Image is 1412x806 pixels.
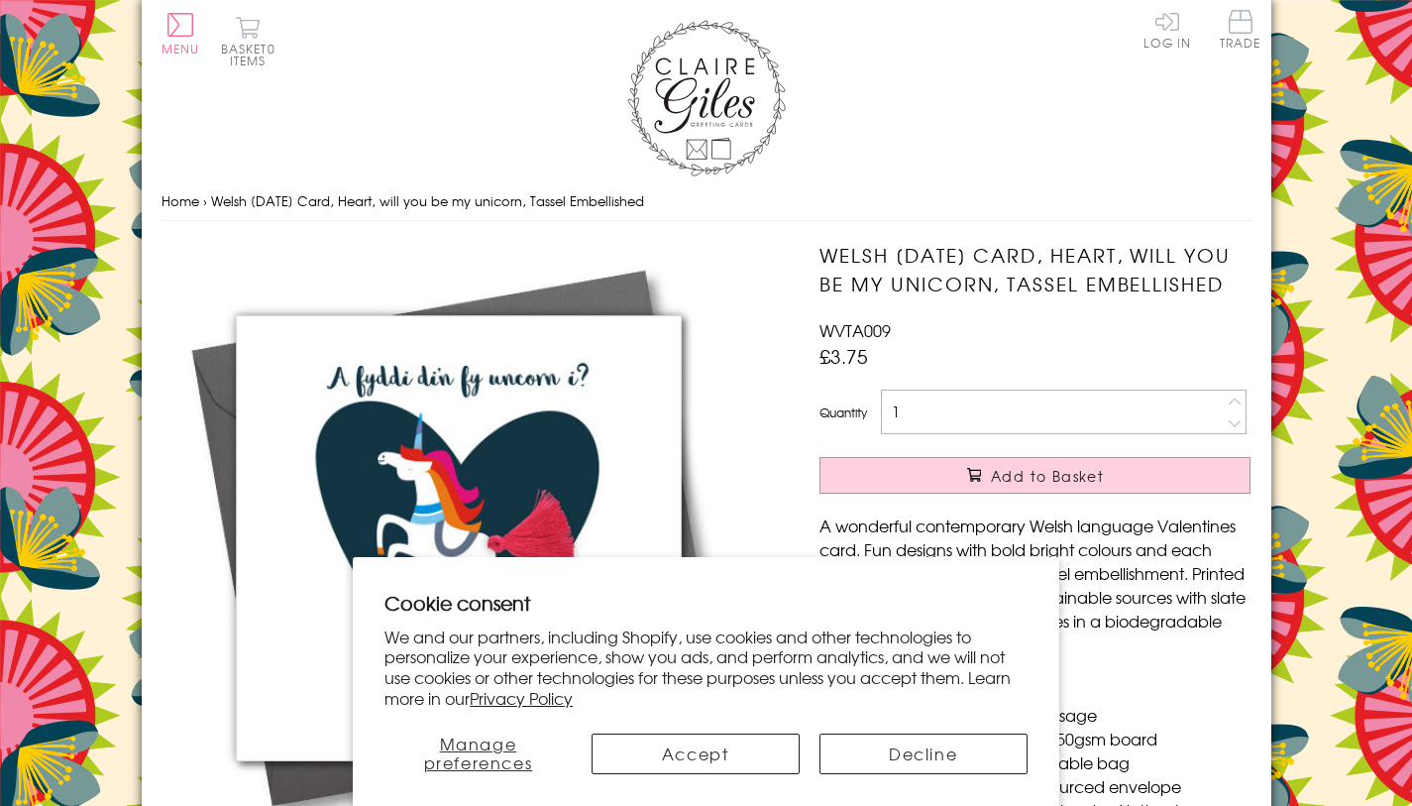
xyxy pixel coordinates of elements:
span: Manage preferences [424,732,533,774]
img: Claire Giles Greetings Cards [627,20,786,176]
span: Trade [1220,10,1261,49]
nav: breadcrumbs [162,181,1251,222]
span: £3.75 [819,342,868,370]
button: Decline [819,734,1028,774]
a: Trade [1220,10,1261,53]
button: Accept [592,734,800,774]
a: Log In [1143,10,1191,49]
a: Home [162,191,199,210]
p: We and our partners, including Shopify, use cookies and other technologies to personalize your ex... [384,627,1028,709]
span: Welsh [DATE] Card, Heart, will you be my unicorn, Tassel Embellished [211,191,644,210]
p: A wonderful contemporary Welsh language Valentines card. Fun designs with bold bright colours and... [819,514,1250,656]
span: › [203,191,207,210]
button: Menu [162,13,200,55]
button: Basket0 items [221,16,275,66]
span: 0 items [230,40,275,69]
button: Add to Basket [819,457,1250,494]
button: Manage preferences [384,734,571,774]
span: Menu [162,40,200,58]
span: WVTA009 [819,318,891,342]
h2: Cookie consent [384,589,1028,617]
label: Quantity [819,403,867,421]
a: Privacy Policy [470,686,573,710]
span: Add to Basket [991,466,1104,486]
h1: Welsh [DATE] Card, Heart, will you be my unicorn, Tassel Embellished [819,241,1250,298]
